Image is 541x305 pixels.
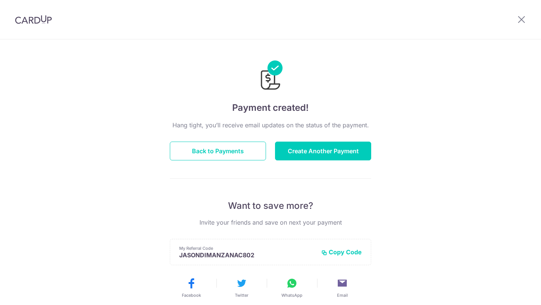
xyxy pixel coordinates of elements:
button: Create Another Payment [275,142,371,160]
span: Facebook [182,292,201,298]
p: JASONDIMANZANAC802 [179,251,315,259]
button: Copy Code [321,248,362,256]
span: Email [337,292,348,298]
p: Hang tight, you’ll receive email updates on the status of the payment. [170,121,371,130]
p: My Referral Code [179,245,315,251]
h4: Payment created! [170,101,371,115]
span: Twitter [235,292,248,298]
img: CardUp [15,15,52,24]
img: Payments [258,60,283,92]
p: Want to save more? [170,200,371,212]
button: WhatsApp [270,277,314,298]
button: Twitter [219,277,264,298]
span: WhatsApp [281,292,302,298]
button: Facebook [169,277,213,298]
p: Invite your friends and save on next your payment [170,218,371,227]
button: Back to Payments [170,142,266,160]
button: Email [320,277,364,298]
